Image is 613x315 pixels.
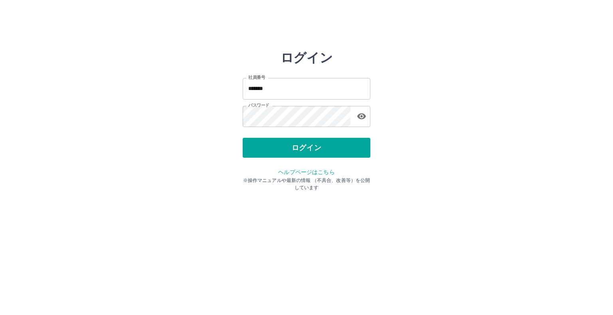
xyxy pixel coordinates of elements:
button: ログイン [243,138,370,158]
label: パスワード [248,102,269,108]
a: ヘルプページはこちら [278,169,334,175]
h2: ログイン [281,50,333,65]
p: ※操作マニュアルや最新の情報 （不具合、改善等）を公開しています [243,177,370,191]
label: 社員番号 [248,74,265,80]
